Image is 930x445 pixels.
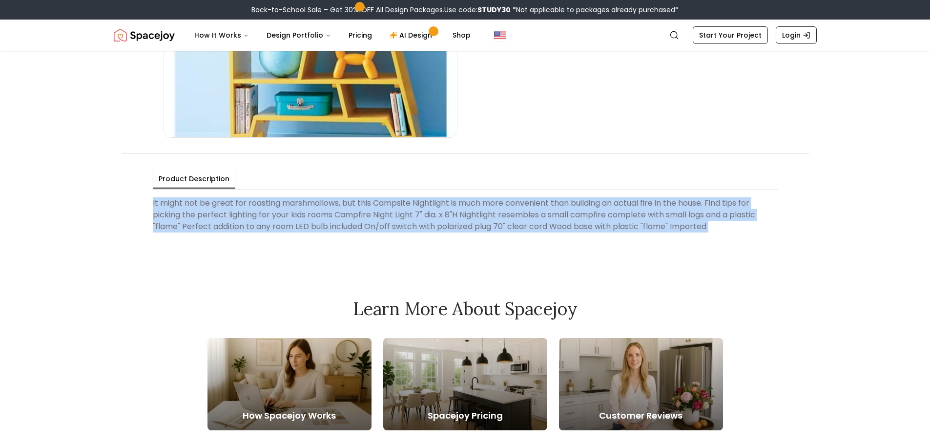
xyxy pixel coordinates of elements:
[444,5,511,15] span: Use code:
[251,5,679,15] div: Back-to-School Sale – Get 30% OFF All Design Packages.
[445,25,478,45] a: Shop
[114,25,175,45] img: Spacejoy Logo
[186,25,478,45] nav: Main
[259,25,339,45] button: Design Portfolio
[341,25,380,45] a: Pricing
[383,338,547,430] a: Spacejoy Pricing
[153,170,235,189] button: Product Description
[114,25,175,45] a: Spacejoy
[559,409,723,423] h5: Customer Reviews
[186,25,257,45] button: How It Works
[114,20,817,51] nav: Global
[207,338,372,430] a: How Spacejoy Works
[383,409,547,423] h5: Spacejoy Pricing
[559,338,723,430] a: Customer Reviews
[776,26,817,44] a: Login
[153,193,778,236] div: It might not be great for roasting marshmallows, but this Campsite Nightlight is much more conven...
[207,299,723,318] h2: Learn More About Spacejoy
[693,26,768,44] a: Start Your Project
[207,409,372,423] h5: How Spacejoy Works
[494,29,506,41] img: United States
[382,25,443,45] a: AI Design
[511,5,679,15] span: *Not applicable to packages already purchased*
[477,5,511,15] b: STUDY30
